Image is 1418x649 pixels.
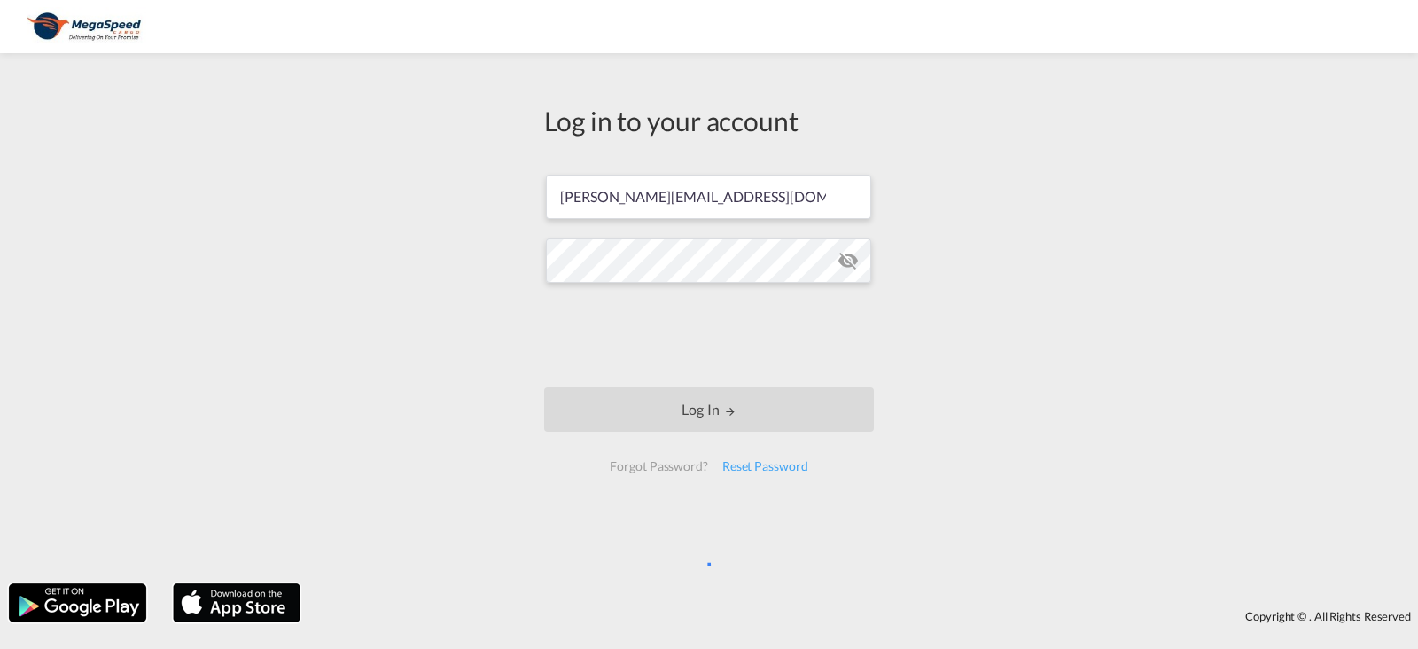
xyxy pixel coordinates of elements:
[544,387,874,432] button: LOGIN
[715,450,815,482] div: Reset Password
[838,250,859,271] md-icon: icon-eye-off
[171,582,302,624] img: apple.png
[574,301,844,370] iframe: reCAPTCHA
[27,7,146,47] img: ad002ba0aea611eda5429768204679d3.JPG
[309,601,1418,631] div: Copyright © . All Rights Reserved
[546,175,871,219] input: Enter email/phone number
[603,450,714,482] div: Forgot Password?
[544,102,874,139] div: Log in to your account
[7,582,148,624] img: google.png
